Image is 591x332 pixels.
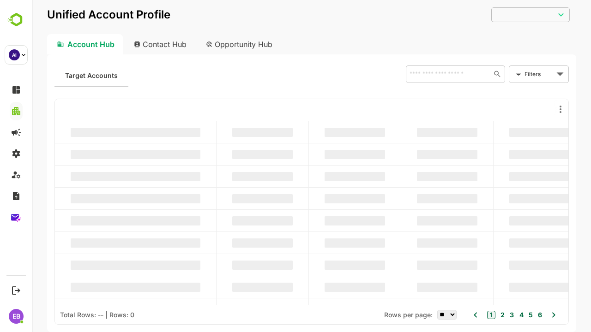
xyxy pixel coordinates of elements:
div: Contact Hub [94,34,163,54]
button: 3 [475,310,482,320]
span: Known accounts you’ve identified to target - imported from CRM, Offline upload, or promoted from ... [33,70,85,82]
button: 1 [455,311,463,319]
button: 2 [466,310,472,320]
div: Filters [491,65,537,84]
button: Logout [10,284,22,296]
button: 5 [494,310,501,320]
div: Total Rows: -- | Rows: 0 [28,311,102,319]
button: 4 [485,310,491,320]
p: Unified Account Profile [15,9,138,20]
div: Filters [492,69,522,79]
div: ​ [459,6,537,23]
div: AI [9,49,20,60]
div: Opportunity Hub [166,34,248,54]
img: BambooboxLogoMark.f1c84d78b4c51b1a7b5f700c9845e183.svg [5,11,28,29]
span: Rows per page: [352,311,400,319]
div: EB [9,309,24,324]
button: 6 [503,310,510,320]
div: Account Hub [15,34,90,54]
